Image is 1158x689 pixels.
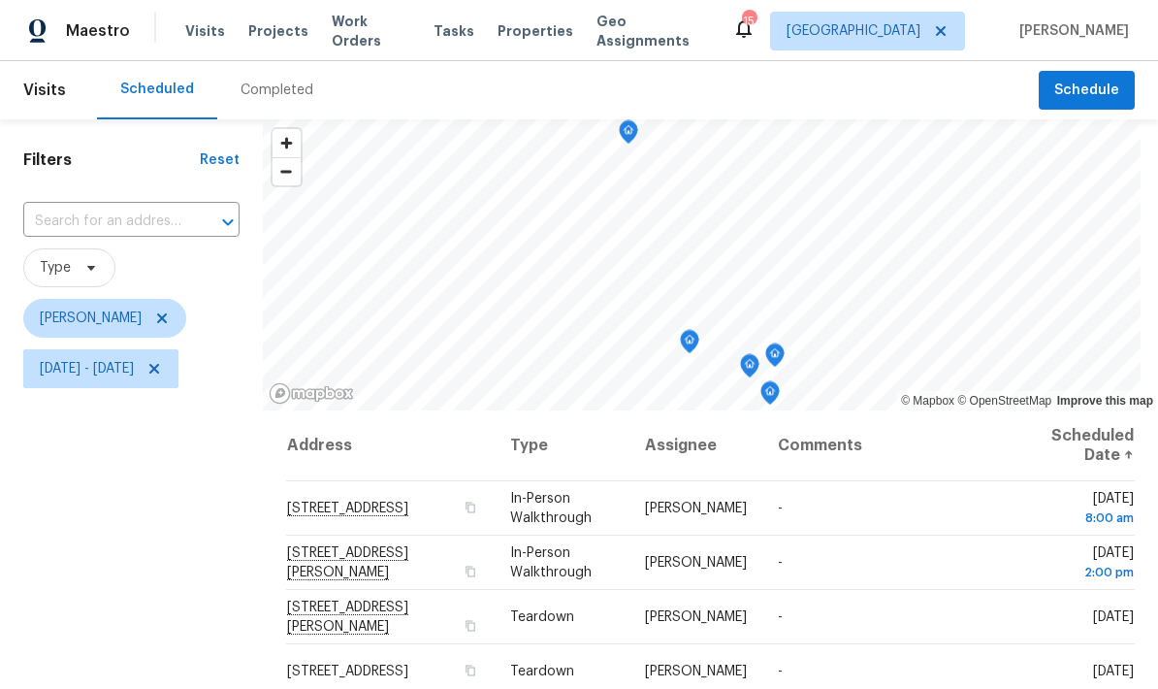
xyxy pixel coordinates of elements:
span: Properties [498,21,573,41]
span: [DATE] [1033,546,1134,582]
span: Zoom out [273,158,301,185]
th: Address [286,410,495,481]
div: Map marker [740,354,759,384]
span: Type [40,258,71,278]
span: - [778,556,783,570]
div: Map marker [680,330,699,360]
span: [DATE] [1033,492,1134,528]
span: Visits [23,69,66,112]
div: Scheduled [120,80,194,99]
span: - [778,665,783,678]
span: Teardown [510,610,574,624]
button: Copy Address [462,662,479,679]
span: [PERSON_NAME] [1012,21,1129,41]
div: Map marker [619,120,638,150]
span: Work Orders [332,12,410,50]
a: Mapbox [901,394,954,408]
h1: Filters [23,150,200,170]
span: Geo Assignments [596,12,709,50]
span: [PERSON_NAME] [645,502,747,515]
th: Assignee [629,410,762,481]
span: [PERSON_NAME] [645,556,747,570]
span: [DATE] - [DATE] [40,359,134,378]
canvas: Map [263,119,1141,410]
div: Map marker [760,381,780,411]
span: In-Person Walkthrough [510,546,592,579]
span: [PERSON_NAME] [645,610,747,624]
span: [PERSON_NAME] [645,665,747,678]
span: [STREET_ADDRESS] [287,665,408,678]
button: Copy Address [462,563,479,580]
span: Teardown [510,665,574,678]
button: Schedule [1039,71,1135,111]
span: [DATE] [1093,665,1134,678]
th: Comments [762,410,1017,481]
a: Mapbox homepage [269,382,354,405]
div: Map marker [765,344,785,374]
button: Copy Address [462,617,479,635]
span: [DATE] [1093,610,1134,624]
a: Improve this map [1057,394,1153,408]
button: Zoom out [273,157,301,185]
span: Maestro [66,21,130,41]
th: Type [495,410,629,481]
span: Projects [248,21,308,41]
a: OpenStreetMap [957,394,1051,408]
button: Open [214,209,241,236]
th: Scheduled Date ↑ [1017,410,1135,481]
input: Search for an address... [23,207,185,237]
button: Copy Address [462,499,479,516]
div: Completed [241,81,313,100]
div: 15 [742,12,756,31]
div: Reset [200,150,240,170]
span: Schedule [1054,79,1119,103]
div: 8:00 am [1033,509,1134,528]
span: - [778,502,783,515]
span: Visits [185,21,225,41]
span: In-Person Walkthrough [510,492,592,525]
span: [GEOGRAPHIC_DATA] [787,21,920,41]
button: Zoom in [273,129,301,157]
div: 2:00 pm [1033,563,1134,582]
span: [PERSON_NAME] [40,309,142,328]
span: - [778,610,783,624]
span: Tasks [434,24,474,38]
